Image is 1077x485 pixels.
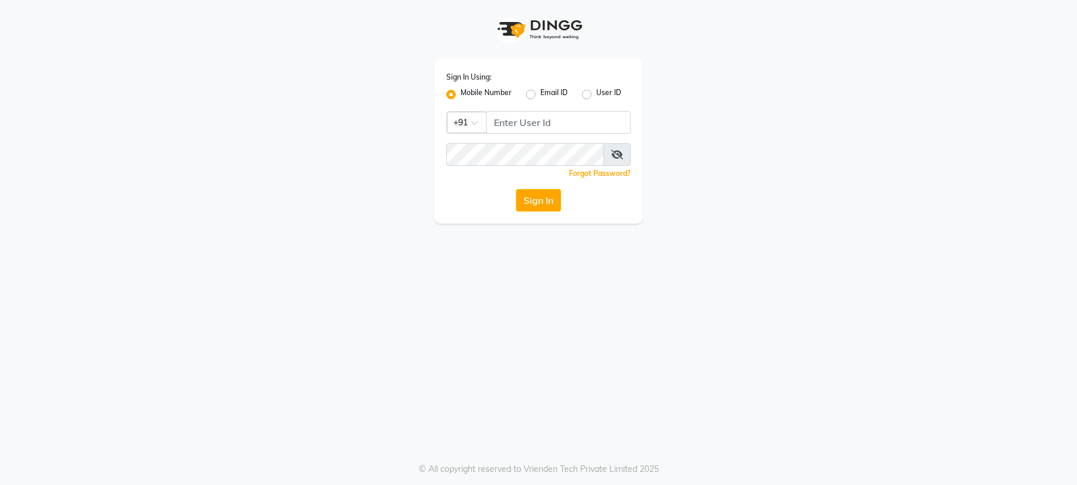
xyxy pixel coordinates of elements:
[446,143,604,166] input: Username
[596,87,621,102] label: User ID
[446,72,491,83] label: Sign In Using:
[461,87,512,102] label: Mobile Number
[516,189,561,212] button: Sign In
[486,111,631,134] input: Username
[569,169,631,178] a: Forgot Password?
[540,87,568,102] label: Email ID
[491,12,586,47] img: logo1.svg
